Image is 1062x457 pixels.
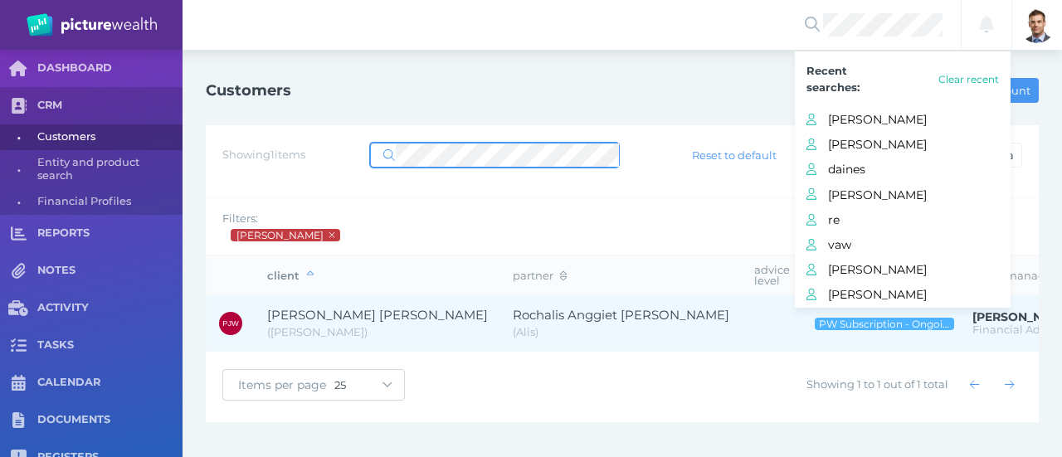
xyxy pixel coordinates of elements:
[37,264,183,278] span: NOTES
[37,150,177,189] span: Entity and product search
[795,207,1011,232] button: re
[27,13,157,36] img: PW
[828,134,1011,155] span: [PERSON_NAME]
[828,209,1011,231] span: re
[267,307,488,323] span: Peter John Woods
[206,81,291,100] h1: Customers
[795,107,1011,132] button: [PERSON_NAME]
[818,318,951,330] span: PW Subscription - Ongoing
[222,148,305,161] span: Showing 1 items
[938,73,999,85] span: Clear recent
[795,182,1011,207] button: [PERSON_NAME]
[997,372,1022,397] button: Show next page
[1019,7,1055,43] img: Brad Bond
[37,376,183,390] span: CALENDAR
[828,234,1011,255] span: vaw
[795,232,1011,257] button: vaw
[513,307,729,323] span: Rochalis Anggiet Woods
[223,377,334,392] span: Items per page
[37,189,177,215] span: Financial Profiles
[513,325,538,338] span: Alis
[222,211,258,225] span: Filters:
[267,325,368,338] span: Peter
[828,184,1011,206] span: [PERSON_NAME]
[513,269,567,282] span: partner
[795,157,1011,182] button: daines
[685,148,784,162] span: Reset to default
[37,301,183,315] span: ACTIVITY
[37,124,177,150] span: Customers
[828,109,1011,130] span: [PERSON_NAME]
[37,99,183,113] span: CRM
[222,319,239,328] span: PJW
[236,229,324,241] span: Brad Bond
[37,338,183,352] span: TASKS
[962,372,987,397] button: Show previous page
[219,312,242,335] div: Peter John Woods
[828,158,1011,180] span: daines
[806,377,948,391] span: Showing 1 to 1 out of 1 total
[37,226,183,241] span: REPORTS
[37,61,183,75] span: DASHBOARD
[806,64,860,94] span: Recent searches:
[795,282,1011,307] button: [PERSON_NAME]
[828,259,1011,280] span: [PERSON_NAME]
[828,284,1011,305] span: [PERSON_NAME]
[742,256,802,295] th: advice level
[37,413,183,427] span: DOCUMENTS
[267,269,314,282] span: client
[684,143,785,168] button: Reset to default
[795,132,1011,157] button: [PERSON_NAME]
[795,257,1011,282] button: [PERSON_NAME]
